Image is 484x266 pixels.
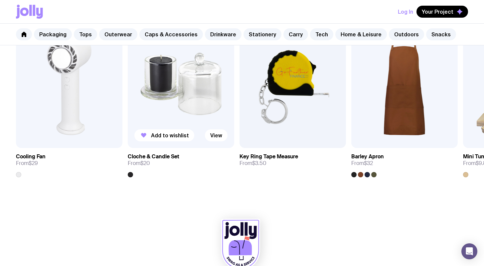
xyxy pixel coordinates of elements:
a: Barley ApronFrom$32 [351,148,458,177]
a: Key Ring Tape MeasureFrom$3.50 [240,148,346,172]
span: From [16,160,38,167]
a: Outerwear [99,28,137,40]
div: Open Intercom Messenger [461,243,477,259]
span: Your Project [422,8,453,15]
span: From [128,160,150,167]
a: Tops [74,28,97,40]
h3: Barley Apron [351,153,384,160]
h3: Key Ring Tape Measure [240,153,298,160]
a: Cooling FanFrom$29 [16,148,122,177]
span: Add to wishlist [151,132,189,139]
button: Your Project [416,6,468,18]
button: Add to wishlist [134,129,194,141]
a: Snacks [426,28,456,40]
a: Outdoors [389,28,424,40]
button: Log In [398,6,413,18]
h3: Cooling Fan [16,153,46,160]
a: Caps & Accessories [139,28,203,40]
span: $20 [140,160,150,167]
span: From [351,160,373,167]
a: Tech [310,28,333,40]
a: Packaging [34,28,72,40]
span: $3.50 [252,160,266,167]
a: Drinkware [205,28,242,40]
h3: Cloche & Candle Set [128,153,179,160]
a: Stationery [243,28,281,40]
span: $32 [364,160,373,167]
a: Home & Leisure [335,28,387,40]
a: Cloche & Candle SetFrom$20 [128,148,234,177]
a: Carry [283,28,308,40]
a: View [205,129,228,141]
span: $29 [29,160,38,167]
span: From [240,160,266,167]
